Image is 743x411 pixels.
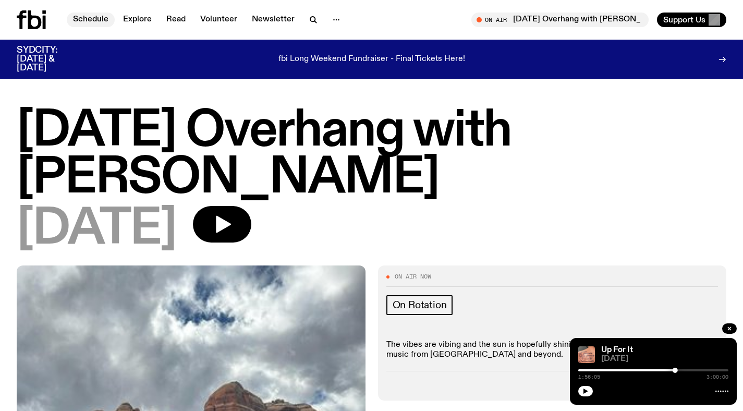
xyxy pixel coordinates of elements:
[707,374,728,380] span: 3:00:00
[601,346,633,354] a: Up For It
[578,374,600,380] span: 1:56:05
[117,13,158,27] a: Explore
[657,13,726,27] button: Support Us
[393,299,447,311] span: On Rotation
[386,295,453,315] a: On Rotation
[17,108,726,202] h1: [DATE] Overhang with [PERSON_NAME]
[386,340,718,360] p: The vibes are vibing and the sun is hopefully shining for two plus hours of great new music from ...
[278,55,465,64] p: fbi Long Weekend Fundraiser - Final Tickets Here!
[17,46,83,72] h3: SYDCITY: [DATE] & [DATE]
[160,13,192,27] a: Read
[67,13,115,27] a: Schedule
[246,13,301,27] a: Newsletter
[663,15,705,25] span: Support Us
[601,355,728,363] span: [DATE]
[17,206,176,253] span: [DATE]
[471,13,649,27] button: On Air[DATE] Overhang with [PERSON_NAME]
[395,274,431,280] span: On Air Now
[194,13,243,27] a: Volunteer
